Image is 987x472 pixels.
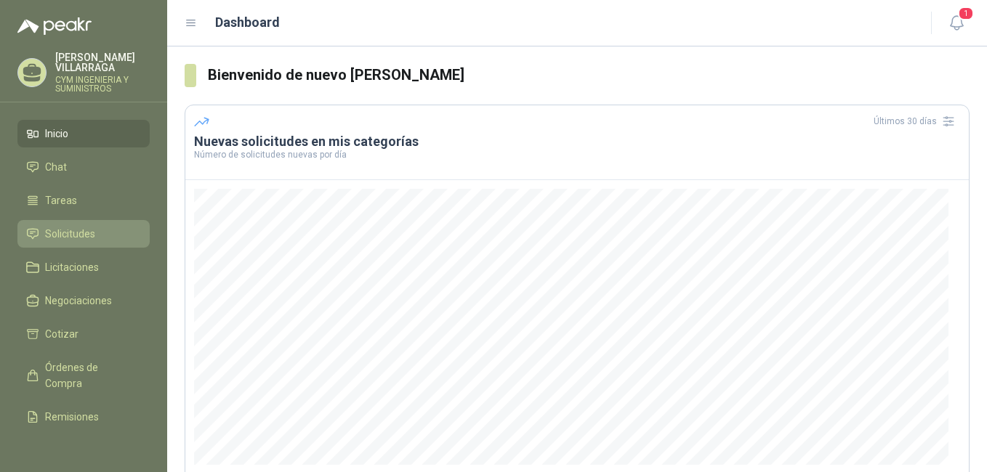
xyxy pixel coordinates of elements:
[943,10,970,36] button: 1
[45,293,112,309] span: Negociaciones
[874,110,960,133] div: Últimos 30 días
[55,52,150,73] p: [PERSON_NAME] VILLARRAGA
[45,359,136,391] span: Órdenes de Compra
[45,126,68,142] span: Inicio
[45,226,95,242] span: Solicitudes
[958,7,974,20] span: 1
[17,253,150,281] a: Licitaciones
[45,192,77,208] span: Tareas
[17,354,150,397] a: Órdenes de Compra
[17,403,150,431] a: Remisiones
[17,17,92,35] img: Logo peakr
[215,12,280,33] h1: Dashboard
[45,326,78,342] span: Cotizar
[17,220,150,248] a: Solicitudes
[17,287,150,314] a: Negociaciones
[45,409,99,425] span: Remisiones
[194,150,960,159] p: Número de solicitudes nuevas por día
[17,320,150,348] a: Cotizar
[208,64,970,86] h3: Bienvenido de nuevo [PERSON_NAME]
[45,259,99,275] span: Licitaciones
[194,133,960,150] h3: Nuevas solicitudes en mis categorías
[55,76,150,93] p: CYM INGENIERIA Y SUMINISTROS
[17,436,150,464] a: Configuración
[45,159,67,175] span: Chat
[17,153,150,181] a: Chat
[17,120,150,147] a: Inicio
[17,187,150,214] a: Tareas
